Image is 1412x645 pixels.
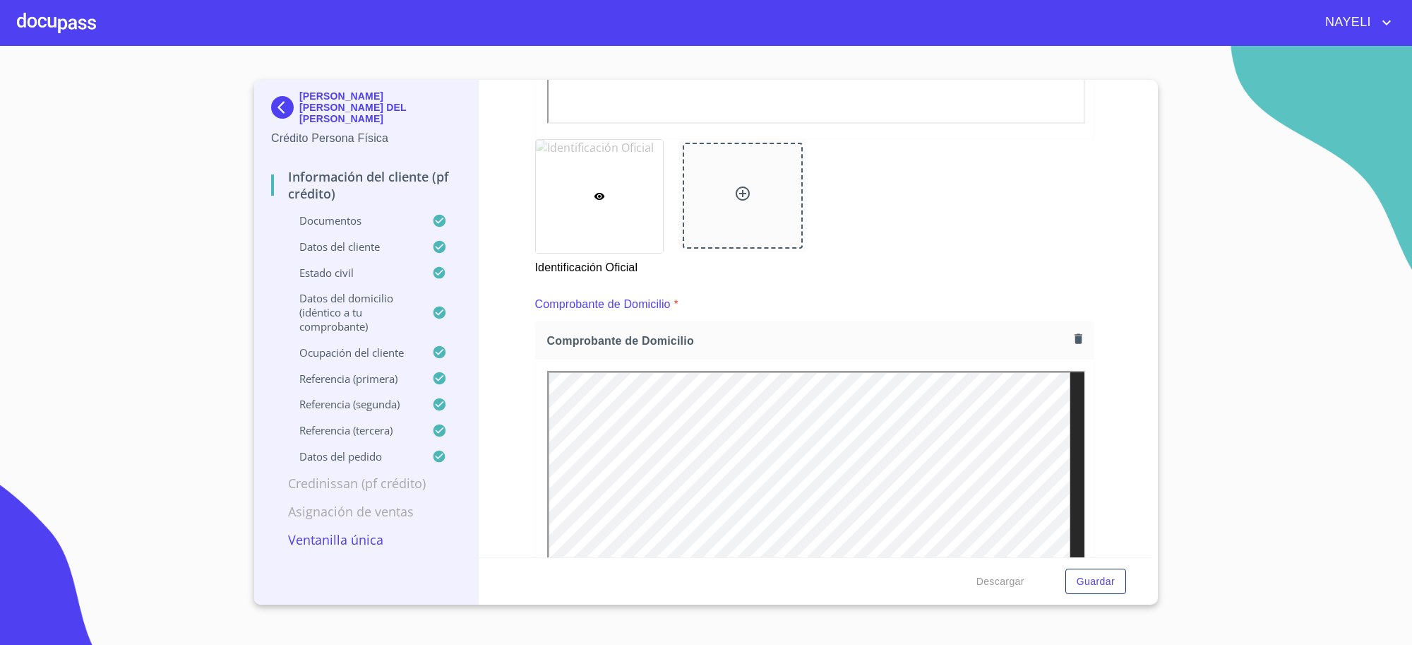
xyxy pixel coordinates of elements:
[271,213,432,227] p: Documentos
[1315,11,1395,34] button: account of current user
[271,397,432,411] p: Referencia (segunda)
[271,239,432,254] p: Datos del cliente
[271,96,299,119] img: Docupass spot blue
[299,90,461,124] p: [PERSON_NAME] [PERSON_NAME] DEL [PERSON_NAME]
[1065,569,1126,595] button: Guardar
[271,423,432,437] p: Referencia (tercera)
[535,254,662,276] p: Identificación Oficial
[976,573,1024,591] span: Descargar
[271,168,461,202] p: Información del cliente (PF crédito)
[271,503,461,520] p: Asignación de Ventas
[271,266,432,280] p: Estado Civil
[271,475,461,492] p: Credinissan (PF crédito)
[1077,573,1115,591] span: Guardar
[271,345,432,360] p: Ocupación del Cliente
[547,333,1069,348] span: Comprobante de Domicilio
[971,569,1030,595] button: Descargar
[271,449,432,463] p: Datos del pedido
[271,90,461,130] div: [PERSON_NAME] [PERSON_NAME] DEL [PERSON_NAME]
[271,291,432,333] p: Datos del domicilio (idéntico a tu comprobante)
[1315,11,1378,34] span: NAYELI
[271,372,432,386] p: Referencia (primera)
[271,531,461,548] p: Ventanilla única
[271,130,461,147] p: Crédito Persona Física
[535,296,671,313] p: Comprobante de Domicilio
